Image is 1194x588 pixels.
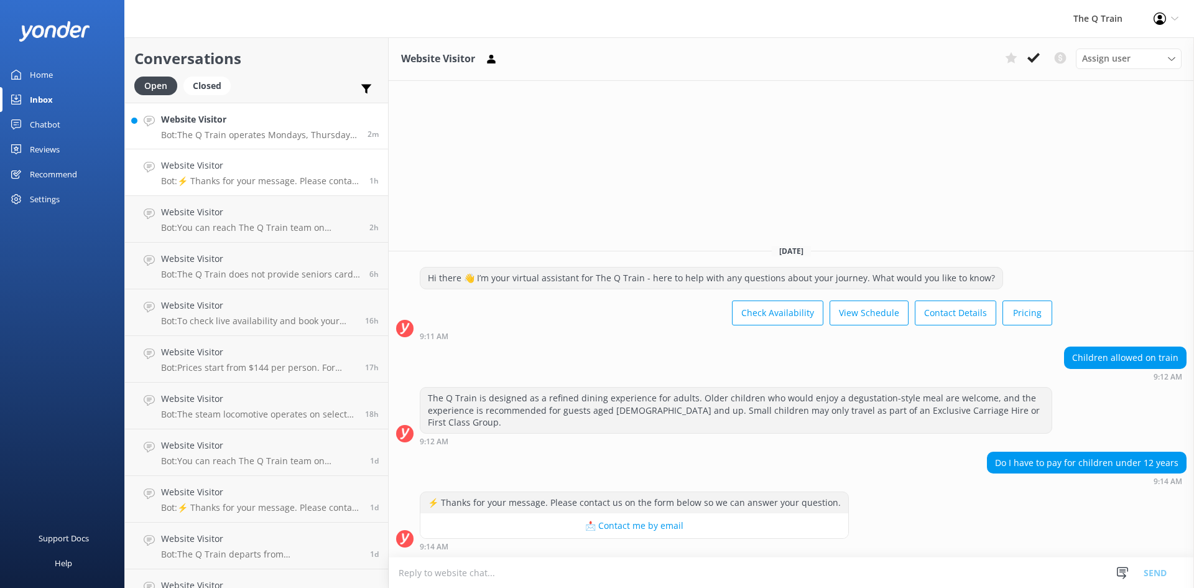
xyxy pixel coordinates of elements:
div: Inbox [30,87,53,112]
h2: Conversations [134,47,379,70]
a: Website VisitorBot:To check live availability and book your experience, please click [URL][DOMAIN... [125,289,388,336]
button: 📩 Contact me by email [420,513,848,538]
span: Assign user [1082,52,1131,65]
p: Bot: The Q Train does not provide seniors card or pensioner discount options. [161,269,360,280]
p: Bot: The Q Train operates Mondays, Thursdays, Fridays, Saturdays, and Sundays all year round, exc... [161,129,358,141]
h4: Website Visitor [161,345,356,359]
div: Reviews [30,137,60,162]
h4: Website Visitor [161,299,356,312]
span: Oct 14 2025 05:39pm (UTC +11:00) Australia/Sydney [365,362,379,373]
a: Website VisitorBot:⚡ Thanks for your message. Please contact us on the form below so we can answe... [125,149,388,196]
p: Bot: To check live availability and book your experience, please click [URL][DOMAIN_NAME] [161,315,356,327]
div: Oct 15 2025 09:14am (UTC +11:00) Australia/Sydney [987,477,1187,485]
span: Oct 14 2025 05:56pm (UTC +11:00) Australia/Sydney [365,315,379,326]
span: [DATE] [772,246,811,256]
strong: 9:12 AM [1154,373,1182,381]
p: Bot: You can reach The Q Train team on [PHONE_NUMBER] or email [EMAIL_ADDRESS][DOMAIN_NAME]. For ... [161,455,361,467]
div: ⚡ Thanks for your message. Please contact us on the form below so we can answer your question. [420,492,848,513]
span: Oct 15 2025 09:14am (UTC +11:00) Australia/Sydney [369,175,379,186]
span: Oct 14 2025 08:32am (UTC +11:00) Australia/Sydney [370,502,379,513]
p: Bot: You can reach The Q Train team on [PHONE_NUMBER] or email [EMAIL_ADDRESS][DOMAIN_NAME]. For ... [161,222,360,233]
strong: 9:11 AM [420,333,448,340]
p: Bot: The steam locomotive operates on select weekends throughout the year, typically from [DATE] ... [161,409,356,420]
h4: Website Visitor [161,113,358,126]
span: Oct 14 2025 04:38am (UTC +11:00) Australia/Sydney [370,549,379,559]
div: Chatbot [30,112,60,137]
div: Hi there 👋 I’m your virtual assistant for The Q Train - here to help with any questions about you... [420,268,1002,289]
button: Contact Details [915,301,996,325]
a: Website VisitorBot:You can reach The Q Train team on [PHONE_NUMBER] or email [EMAIL_ADDRESS][DOMA... [125,429,388,476]
div: Assign User [1076,49,1182,68]
a: Open [134,78,183,92]
div: Home [30,62,53,87]
span: Oct 15 2025 04:21am (UTC +11:00) Australia/Sydney [369,269,379,279]
div: Oct 15 2025 09:14am (UTC +11:00) Australia/Sydney [420,542,849,551]
span: Oct 15 2025 08:38am (UTC +11:00) Australia/Sydney [369,222,379,233]
div: Closed [183,77,231,95]
h4: Website Visitor [161,252,360,266]
a: Website VisitorBot:The Q Train departs from [GEOGRAPHIC_DATA], [GEOGRAPHIC_DATA][PERSON_NAME][GEO... [125,523,388,569]
a: Website VisitorBot:The steam locomotive operates on select weekends throughout the year, typicall... [125,383,388,429]
div: Support Docs [39,526,89,551]
p: Bot: ⚡ Thanks for your message. Please contact us on the form below so we can answer your question. [161,175,360,187]
h4: Website Visitor [161,532,361,546]
div: Help [55,551,72,576]
p: Bot: The Q Train departs from [GEOGRAPHIC_DATA], [GEOGRAPHIC_DATA][PERSON_NAME][GEOGRAPHIC_DATA].... [161,549,361,560]
div: Children allowed on train [1065,347,1186,368]
img: yonder-white-logo.png [19,21,90,42]
button: Check Availability [732,301,823,325]
div: Oct 15 2025 09:12am (UTC +11:00) Australia/Sydney [1064,372,1187,381]
span: Oct 14 2025 04:01pm (UTC +11:00) Australia/Sydney [365,409,379,419]
div: Open [134,77,177,95]
a: Website VisitorBot:The Q Train does not provide seniors card or pensioner discount options.6h [125,243,388,289]
h4: Website Visitor [161,205,360,219]
h3: Website Visitor [401,51,475,67]
a: Website VisitorBot:⚡ Thanks for your message. Please contact us on the form below so we can answe... [125,476,388,523]
h4: Website Visitor [161,439,361,452]
a: Closed [183,78,237,92]
div: Recommend [30,162,77,187]
p: Bot: ⚡ Thanks for your message. Please contact us on the form below so we can answer your question. [161,502,361,513]
strong: 9:14 AM [420,543,448,551]
p: Bot: Prices start from $144 per person. For more details on current pricing and inclusions, pleas... [161,362,356,373]
strong: 9:12 AM [420,438,448,446]
a: Website VisitorBot:You can reach The Q Train team on [PHONE_NUMBER] or email [EMAIL_ADDRESS][DOMA... [125,196,388,243]
h4: Website Visitor [161,392,356,406]
a: Website VisitorBot:Prices start from $144 per person. For more details on current pricing and inc... [125,336,388,383]
button: Pricing [1002,301,1052,325]
div: Oct 15 2025 09:12am (UTC +11:00) Australia/Sydney [420,437,1052,446]
div: Oct 15 2025 09:11am (UTC +11:00) Australia/Sydney [420,332,1052,340]
h4: Website Visitor [161,159,360,172]
span: Oct 15 2025 10:47am (UTC +11:00) Australia/Sydney [368,129,379,139]
div: The Q Train is designed as a refined dining experience for adults. Older children who would enjoy... [420,388,1052,433]
div: Settings [30,187,60,212]
a: Website VisitorBot:The Q Train operates Mondays, Thursdays, Fridays, Saturdays, and Sundays all y... [125,103,388,149]
h4: Website Visitor [161,485,361,499]
div: Do I have to pay for children under 12 years [988,452,1186,474]
strong: 9:14 AM [1154,478,1182,485]
button: View Schedule [830,301,909,325]
span: Oct 14 2025 09:31am (UTC +11:00) Australia/Sydney [370,455,379,466]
